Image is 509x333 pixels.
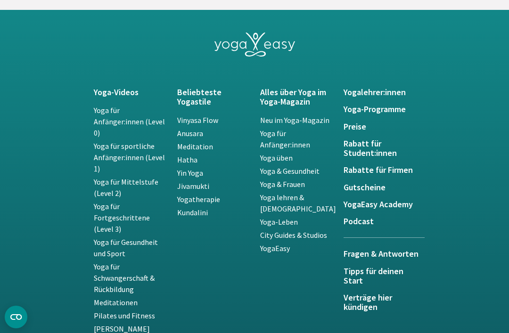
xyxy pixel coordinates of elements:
h5: Fragen & Antworten [344,249,425,259]
a: Rabatt für Student:innen [344,139,416,158]
a: Verträge hier kündigen [344,293,416,312]
a: City Guides & Studios [260,230,327,240]
a: Preise [344,122,416,131]
a: Beliebteste Yogastile [177,88,249,107]
a: Podcast [344,217,416,226]
a: YogaEasy Academy [344,200,416,209]
a: Yoga üben [260,153,293,162]
a: Yoga & Frauen [260,179,305,189]
a: Meditation [177,142,213,151]
a: Anusara [177,129,203,138]
a: Rabatte für Firmen [344,165,416,175]
a: Yoga & Gesundheit [260,166,320,176]
a: Yoga für Mittelstufe (Level 2) [94,177,158,198]
a: Tipps für deinen Start [344,267,416,286]
a: Kundalini [177,208,208,217]
a: Yogatherapie [177,195,220,204]
a: Hatha [177,155,197,164]
a: Yoga lehren & [DEMOGRAPHIC_DATA] [260,193,336,213]
a: Yoga-Leben [260,217,298,227]
a: Meditationen [94,298,138,307]
a: Vinyasa Flow [177,115,218,125]
a: Gutscheine [344,183,416,192]
a: Yogalehrer:innen [344,88,416,97]
button: CMP-Widget öffnen [5,306,27,328]
a: Yoga für Anfänger:innen (Level 0) [94,106,165,138]
a: Fragen & Antworten [344,237,425,266]
a: Jivamukti [177,181,209,191]
a: Neu im Yoga-Magazin [260,115,329,125]
a: Yoga für Anfänger:innen [260,129,310,149]
a: Yoga für sportliche Anfänger:innen (Level 1) [94,141,165,173]
a: Yin Yoga [177,168,203,178]
a: Yoga-Videos [94,88,166,97]
a: Yoga-Programme [344,105,416,114]
a: Yoga für Gesundheit und Sport [94,237,158,258]
a: YogaEasy [260,244,290,253]
a: Alles über Yoga im Yoga-Magazin [260,88,332,107]
a: Yoga für Fortgeschrittene (Level 3) [94,202,150,234]
a: Pilates und Fitness [94,311,155,320]
a: Yoga für Schwangerschaft & Rückbildung [94,262,155,294]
